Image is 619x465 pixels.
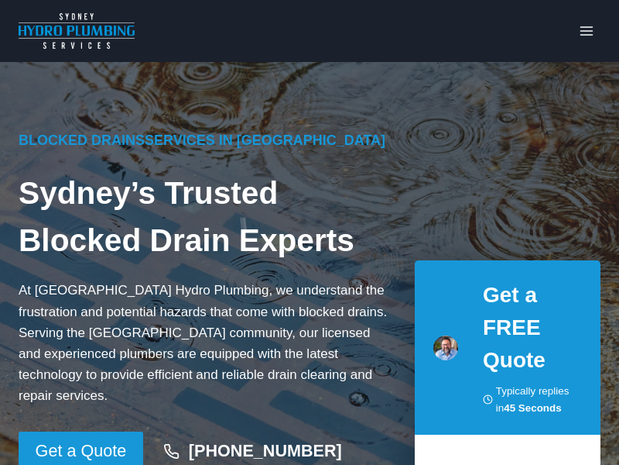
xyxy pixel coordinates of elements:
h6: Services in [GEOGRAPHIC_DATA] [19,130,390,151]
p: At [GEOGRAPHIC_DATA] Hydro Plumbing, we understand the frustration and potential hazards that com... [19,280,390,406]
img: Sydney Hydro Plumbing Logo [19,13,135,49]
span: Get a Quote [36,438,127,465]
h1: Sydney’s Trusted Blocked Drain Experts [19,170,390,264]
strong: [PHONE_NUMBER] [189,441,342,460]
strong: 45 Seconds [504,402,562,414]
a: Blocked Drains [19,133,145,148]
h2: Get a FREE Quote [483,279,582,377]
span: Typically replies in [496,383,582,416]
button: Open menu [572,19,600,43]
